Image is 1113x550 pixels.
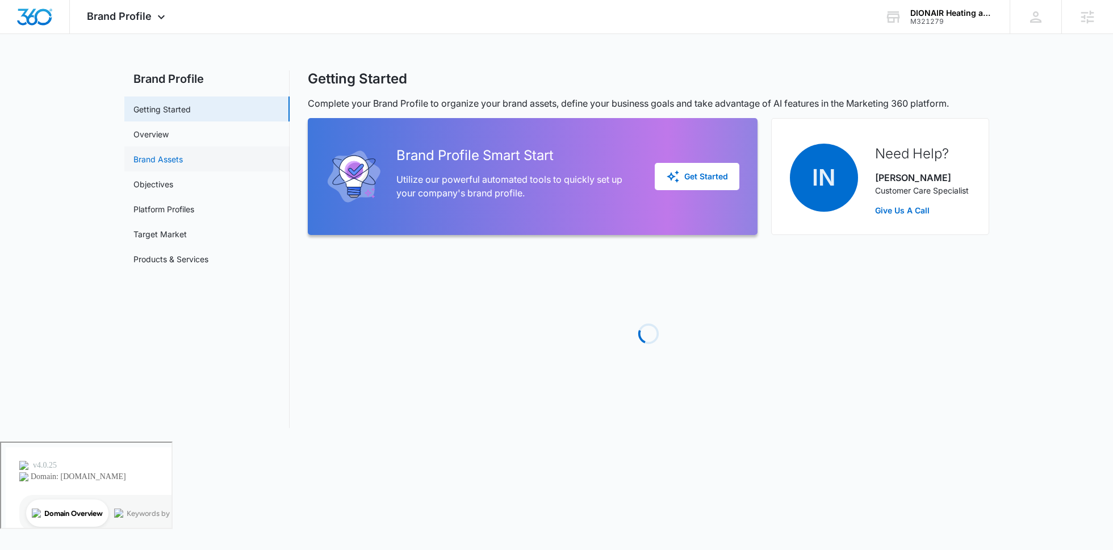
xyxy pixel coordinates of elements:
[655,163,739,190] button: Get Started
[396,173,637,200] p: Utilize our powerful automated tools to quickly set up your company's brand profile.
[18,30,27,39] img: website_grey.svg
[308,70,407,87] h1: Getting Started
[396,145,637,166] h2: Brand Profile Smart Start
[124,70,290,87] h2: Brand Profile
[133,128,169,140] a: Overview
[133,153,183,165] a: Brand Assets
[875,144,969,164] h2: Need Help?
[133,203,194,215] a: Platform Profiles
[43,67,102,74] div: Domain Overview
[133,103,191,115] a: Getting Started
[875,184,969,196] p: Customer Care Specialist
[133,228,187,240] a: Target Market
[30,30,125,39] div: Domain: [DOMAIN_NAME]
[125,67,191,74] div: Keywords by Traffic
[133,178,173,190] a: Objectives
[910,9,993,18] div: account name
[32,18,56,27] div: v 4.0.25
[31,66,40,75] img: tab_domain_overview_orange.svg
[790,144,858,212] span: IN
[666,170,728,183] div: Get Started
[308,96,989,110] p: Complete your Brand Profile to organize your brand assets, define your business goals and take ad...
[87,10,152,22] span: Brand Profile
[875,171,969,184] p: [PERSON_NAME]
[875,204,969,216] a: Give Us A Call
[18,18,27,27] img: logo_orange.svg
[113,66,122,75] img: tab_keywords_by_traffic_grey.svg
[133,253,208,265] a: Products & Services
[910,18,993,26] div: account id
